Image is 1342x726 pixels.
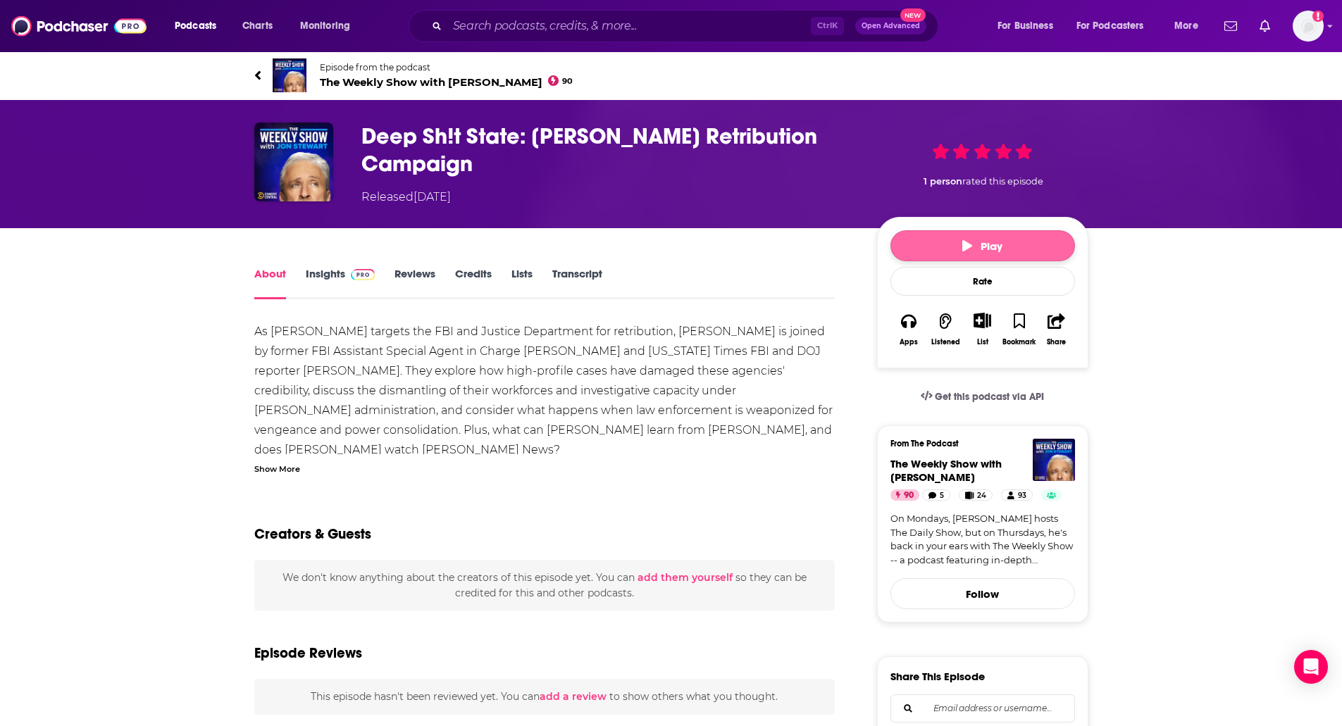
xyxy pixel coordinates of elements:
button: add a review [540,689,607,704]
img: The Weekly Show with Jon Stewart [273,58,306,92]
span: More [1174,16,1198,36]
button: open menu [290,15,368,37]
a: On Mondays, [PERSON_NAME] hosts The Daily Show, but on Thursdays, he's back in your ears with The... [890,512,1075,567]
button: open menu [1067,15,1164,37]
span: The Weekly Show with [PERSON_NAME] [320,75,573,89]
h3: Share This Episode [890,670,985,683]
a: 93 [1001,489,1032,501]
button: open menu [988,15,1071,37]
span: We don't know anything about the creators of this episode yet . You can so they can be credited f... [282,571,807,599]
a: 24 [959,489,993,501]
input: Email address or username... [902,695,1063,722]
a: Charts [233,15,281,37]
a: Show notifications dropdown [1219,14,1243,38]
a: 5 [922,489,950,501]
button: Play [890,230,1075,261]
a: About [254,267,286,299]
span: New [900,8,926,22]
span: 93 [1018,489,1026,503]
a: Credits [455,267,492,299]
a: Transcript [552,267,602,299]
div: Search podcasts, credits, & more... [422,10,952,42]
h3: From The Podcast [890,439,1064,449]
a: Reviews [394,267,435,299]
span: Episode from the podcast [320,62,573,73]
span: Logged in as RobLouis [1293,11,1324,42]
span: Play [962,239,1002,253]
img: User Profile [1293,11,1324,42]
span: 90 [904,489,914,503]
svg: Add a profile image [1312,11,1324,22]
span: rated this episode [962,176,1043,187]
button: Show profile menu [1293,11,1324,42]
h1: Deep Sh!t State: Trump’s Retribution Campaign [361,123,855,177]
span: 1 person [924,176,962,187]
div: Apps [900,338,918,346]
button: Share [1038,303,1074,355]
input: Search podcasts, credits, & more... [447,15,811,37]
span: Get this podcast via API [935,391,1044,403]
button: Show More Button [968,313,997,328]
div: Bookmark [1002,338,1036,346]
button: open menu [1164,15,1216,37]
div: Released [DATE] [361,189,451,206]
div: Rate [890,267,1075,296]
div: Listened [931,338,960,346]
div: Show More ButtonList [964,303,1000,355]
h3: Episode Reviews [254,644,362,662]
a: Lists [511,267,533,299]
h2: Creators & Guests [254,525,371,543]
button: open menu [165,15,235,37]
button: Listened [927,303,964,355]
img: Podchaser - Follow, Share and Rate Podcasts [11,13,147,39]
span: Podcasts [175,16,216,36]
button: Follow [890,578,1075,609]
div: Open Intercom Messenger [1294,650,1328,684]
a: Get this podcast via API [909,380,1056,414]
span: This episode hasn't been reviewed yet. You can to show others what you thought. [311,690,778,703]
div: Share [1047,338,1066,346]
img: Podchaser Pro [351,269,375,280]
span: Ctrl K [811,17,844,35]
img: Deep Sh!t State: Trump’s Retribution Campaign [254,123,333,201]
button: add them yourself [638,572,733,583]
span: Open Advanced [862,23,920,30]
a: The Weekly Show with Jon StewartEpisode from the podcastThe Weekly Show with [PERSON_NAME]90 [254,58,671,92]
span: 5 [940,489,944,503]
span: Monitoring [300,16,350,36]
a: The Weekly Show with Jon Stewart [890,457,1002,484]
span: Charts [242,16,273,36]
a: Show notifications dropdown [1254,14,1276,38]
button: Apps [890,303,927,355]
button: Open AdvancedNew [855,18,926,35]
a: 90 [890,489,919,501]
a: InsightsPodchaser Pro [306,267,375,299]
span: For Business [998,16,1053,36]
span: 24 [977,489,986,503]
img: The Weekly Show with Jon Stewart [1033,439,1075,481]
span: The Weekly Show with [PERSON_NAME] [890,457,1002,484]
button: Bookmark [1001,303,1038,355]
span: 90 [562,78,573,85]
span: For Podcasters [1076,16,1144,36]
div: List [977,337,988,346]
div: Search followers [890,694,1075,722]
